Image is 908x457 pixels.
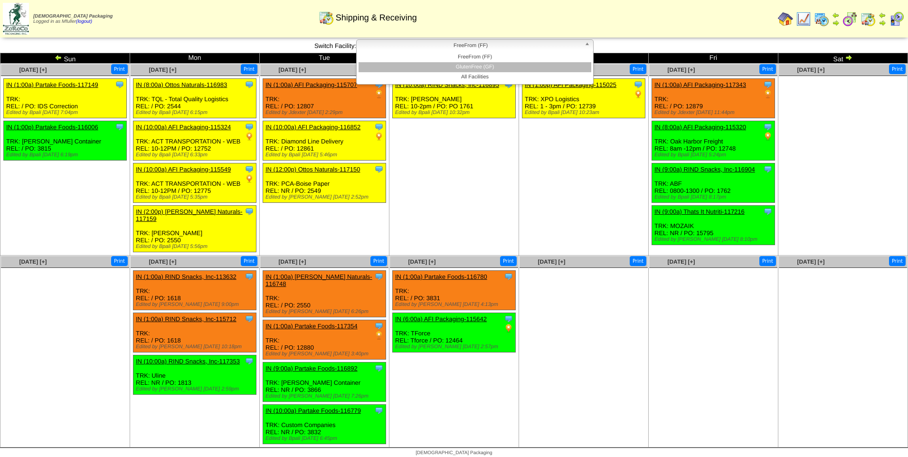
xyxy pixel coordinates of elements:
[115,122,124,132] img: Tooltip
[525,110,645,115] div: Edited by Bpali [DATE] 10:23am
[263,271,386,317] div: TRK: REL: / PO: 2550
[136,110,256,115] div: Edited by Bpali [DATE] 6:15pm
[408,258,435,265] a: [DATE] [+]
[133,79,256,118] div: TRK: TQL - Total Quality Logistics REL: / PO: 2544
[263,320,386,360] div: TRK: REL: / PO: 12880
[395,110,515,115] div: Edited by Bpali [DATE] 10:32pm
[778,53,908,64] td: Sat
[136,152,256,158] div: Edited by Bpali [DATE] 6:33pm
[263,163,386,203] div: TRK: PCA-Boise Paper REL: NR / PO: 2549
[374,363,384,373] img: Tooltip
[19,258,47,265] a: [DATE] [+]
[374,321,384,331] img: Tooltip
[265,436,386,441] div: Edited by Bpali [DATE] 6:45pm
[263,121,386,161] div: TRK: Diamond Line Delivery REL: / PO: 12861
[76,19,92,24] a: (logout)
[0,53,130,64] td: Sun
[149,67,176,73] a: [DATE] [+]
[374,272,384,281] img: Tooltip
[360,40,581,51] span: FreeFrom (FF)
[374,164,384,174] img: Tooltip
[133,355,256,395] div: TRK: Uline REL: NR / PO: 1813
[393,271,516,310] div: TRK: REL: / PO: 3831
[265,152,386,158] div: Edited by Bpali [DATE] 5:46pm
[33,14,113,19] span: [DEMOGRAPHIC_DATA] Packaging
[634,80,643,89] img: Tooltip
[359,52,591,62] li: FreeFrom (FF)
[133,313,256,352] div: TRK: REL: / PO: 1618
[522,79,645,118] div: TRK: XPO Logistics REL: 1 - 3pm / PO: 12739
[393,79,516,118] div: TRK: [PERSON_NAME] REL: 10-2pm / PO: PO 1761
[136,208,243,222] a: IN (2:00p) [PERSON_NAME] Naturals-117159
[6,81,98,88] a: IN (1:00a) Partake Foods-117149
[374,122,384,132] img: Tooltip
[245,314,254,324] img: Tooltip
[845,54,852,61] img: arrowright.gif
[763,164,773,174] img: Tooltip
[265,309,386,314] div: Edited by [PERSON_NAME] [DATE] 6:26pm
[19,67,47,73] span: [DATE] [+]
[797,258,824,265] span: [DATE] [+]
[652,206,775,245] div: TRK: MOZAIK REL: NR / PO: 15795
[136,358,240,365] a: IN (10:00a) RIND Snacks, Inc-117353
[359,72,591,82] li: All Facilities
[630,64,646,74] button: Print
[797,67,824,73] a: [DATE] [+]
[504,324,513,333] img: PO
[319,10,334,25] img: calendarinout.gif
[654,81,746,88] a: IN (1:00a) AFI Packaging-117343
[245,80,254,89] img: Tooltip
[278,67,306,73] a: [DATE] [+]
[370,256,387,266] button: Print
[265,323,358,330] a: IN (1:00a) Partake Foods-117354
[149,258,176,265] a: [DATE] [+]
[832,19,840,27] img: arrowright.gif
[265,407,361,414] a: IN (10:00a) Partake Foods-116779
[374,331,384,340] img: PO
[654,208,745,215] a: IN (9:00a) Thats It Nutriti-117216
[538,258,565,265] a: [DATE] [+]
[278,258,306,265] a: [DATE] [+]
[133,121,256,161] div: TRK: ACT TRANSPORTATION - WEB REL: 10-12PM / PO: 12752
[416,450,492,456] span: [DEMOGRAPHIC_DATA] Packaging
[652,79,775,118] div: TRK: REL: / PO: 12879
[133,206,256,252] div: TRK: [PERSON_NAME] REL: / PO: 2550
[634,89,643,99] img: PO
[136,194,256,200] div: Edited by Bpali [DATE] 5:35pm
[374,406,384,415] img: Tooltip
[265,81,357,88] a: IN (1:00a) AFI Packaging-115707
[136,386,256,392] div: Edited by [PERSON_NAME] [DATE] 2:59pm
[395,273,487,280] a: IN (1:00a) Partake Foods-116780
[763,207,773,216] img: Tooltip
[759,64,776,74] button: Print
[759,256,776,266] button: Print
[525,81,616,88] a: IN (1:00p) AFI Packaging-115025
[241,256,257,266] button: Print
[55,54,62,61] img: arrowleft.gif
[136,315,236,323] a: IN (1:00a) RIND Snacks, Inc-115712
[6,124,98,131] a: IN (1:00p) Partake Foods-116006
[359,62,591,72] li: GlutenFree (GF)
[763,122,773,132] img: Tooltip
[667,258,695,265] a: [DATE] [+]
[500,256,517,266] button: Print
[889,11,904,27] img: calendarcustomer.gif
[6,110,126,115] div: Edited by Bpali [DATE] 7:04pm
[395,315,487,323] a: IN (6:00a) AFI Packaging-115642
[654,124,746,131] a: IN (8:00a) AFI Packaging-115320
[879,19,886,27] img: arrowright.gif
[245,164,254,174] img: Tooltip
[654,166,755,173] a: IN (9:00a) RIND Snacks, Inc-116904
[245,132,254,141] img: PO
[374,132,384,141] img: PO
[395,81,499,88] a: IN (10:00a) RIND Snacks, Inc-116895
[336,13,417,23] span: Shipping & Receiving
[832,11,840,19] img: arrowleft.gif
[504,314,513,324] img: Tooltip
[111,256,128,266] button: Print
